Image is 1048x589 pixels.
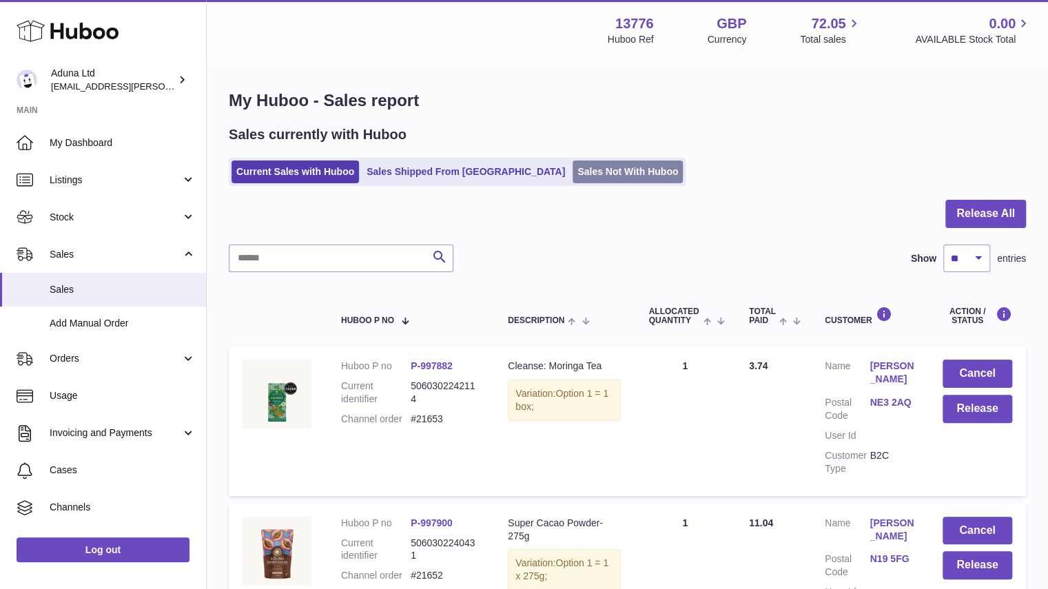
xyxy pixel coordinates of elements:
span: Sales [50,248,181,261]
button: Release [943,395,1012,423]
h2: Sales currently with Huboo [229,125,407,144]
a: [PERSON_NAME] [870,360,914,386]
span: Option 1 = 1 box; [515,388,608,412]
div: Variation: [508,380,621,421]
a: NE3 2AQ [870,396,914,409]
span: My Dashboard [50,136,196,149]
span: Sales [50,283,196,296]
span: Orders [50,352,181,365]
img: CLEANSE-MORINGA-TEA-FOP-CHALK.jpg [243,360,311,428]
div: Huboo Ref [608,33,654,46]
span: Listings [50,174,181,187]
span: Add Manual Order [50,317,196,330]
div: Aduna Ltd [51,67,175,93]
span: 72.05 [811,14,845,33]
dt: Channel order [341,413,411,426]
td: 1 [635,346,735,495]
dt: Current identifier [341,537,411,563]
div: Currency [708,33,747,46]
a: [PERSON_NAME] [870,517,914,543]
dt: Customer Type [825,449,870,475]
a: Sales Shipped From [GEOGRAPHIC_DATA] [362,161,570,183]
span: Cases [50,464,196,477]
span: 3.74 [749,360,768,371]
a: Sales Not With Huboo [573,161,683,183]
button: Release [943,551,1012,579]
span: 0.00 [989,14,1016,33]
div: Customer [825,307,915,325]
dt: Huboo P no [341,360,411,373]
label: Show [911,252,936,265]
span: Stock [50,211,181,224]
span: AVAILABLE Stock Total [915,33,1031,46]
span: 11.04 [749,517,773,528]
span: ALLOCATED Quantity [648,307,699,325]
h1: My Huboo - Sales report [229,90,1026,112]
dd: #21652 [411,569,480,582]
span: Total sales [800,33,861,46]
span: Channels [50,501,196,514]
a: 0.00 AVAILABLE Stock Total [915,14,1031,46]
dt: User Id [825,429,870,442]
dd: 5060302242114 [411,380,480,406]
div: Cleanse: Moringa Tea [508,360,621,373]
strong: GBP [717,14,746,33]
dt: Channel order [341,569,411,582]
dd: B2C [870,449,914,475]
span: Option 1 = 1 x 275g; [515,557,608,581]
img: SUPER-CACAO-POWDER-POUCH-FOP-CHALK.jpg [243,517,311,586]
a: Current Sales with Huboo [232,161,359,183]
strong: 13776 [615,14,654,33]
a: 72.05 Total sales [800,14,861,46]
dt: Postal Code [825,396,870,422]
dt: Huboo P no [341,517,411,530]
span: Invoicing and Payments [50,426,181,440]
dd: #21653 [411,413,480,426]
dt: Name [825,360,870,389]
a: P-997900 [411,517,453,528]
span: [EMAIL_ADDRESS][PERSON_NAME][PERSON_NAME][DOMAIN_NAME] [51,81,350,92]
span: Total paid [749,307,776,325]
span: Huboo P no [341,316,394,325]
div: Action / Status [943,307,1012,325]
span: Usage [50,389,196,402]
button: Release All [945,200,1026,228]
a: N19 5FG [870,552,914,566]
button: Cancel [943,360,1012,388]
dt: Name [825,517,870,546]
a: Log out [17,537,189,562]
img: deborahe.kamara@aduna.com [17,70,37,90]
dt: Postal Code [825,552,870,579]
span: Description [508,316,564,325]
dd: 5060302240431 [411,537,480,563]
a: P-997882 [411,360,453,371]
dt: Current identifier [341,380,411,406]
button: Cancel [943,517,1012,545]
span: entries [997,252,1026,265]
div: Super Cacao Powder- 275g [508,517,621,543]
